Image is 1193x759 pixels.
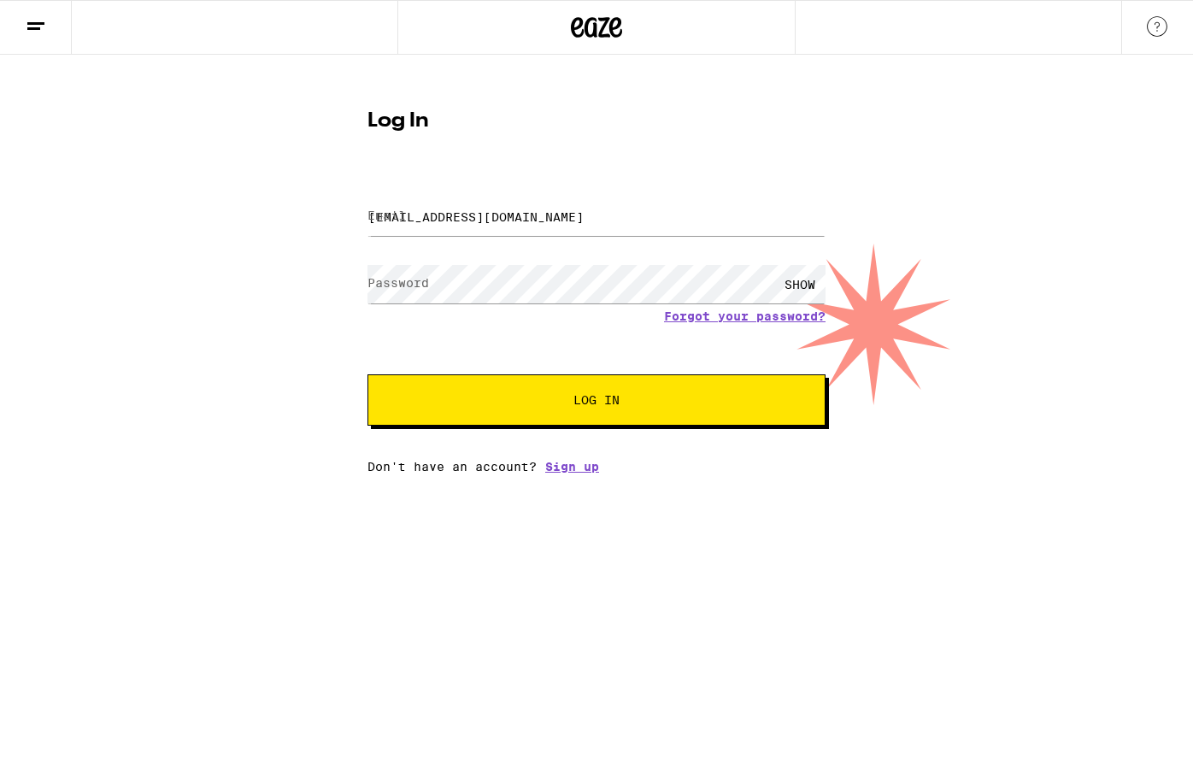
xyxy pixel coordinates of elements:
span: Log In [573,394,620,406]
a: Sign up [545,460,599,474]
a: Forgot your password? [664,309,826,323]
div: SHOW [774,265,826,303]
h1: Log In [367,111,826,132]
div: Don't have an account? [367,460,826,474]
label: Email [367,209,406,222]
label: Password [367,276,429,290]
input: Email [367,197,826,236]
button: Log In [367,374,826,426]
span: Hi. Need any help? [10,12,123,26]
